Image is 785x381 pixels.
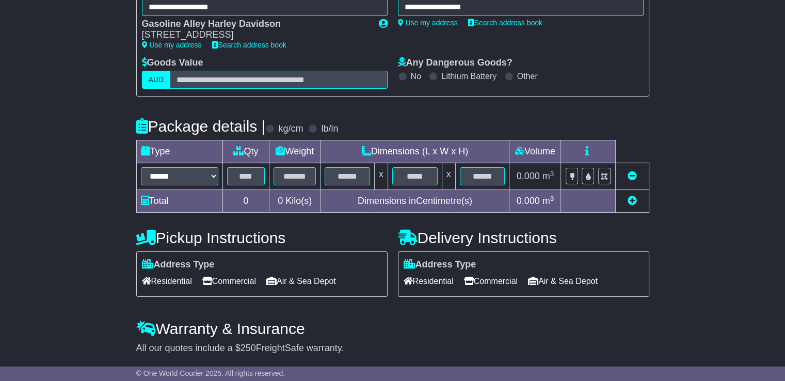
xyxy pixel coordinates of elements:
span: 0 [278,196,283,206]
sup: 3 [550,170,554,178]
div: All our quotes include a $ FreightSafe warranty. [136,343,649,354]
span: Air & Sea Depot [266,273,336,289]
td: x [442,163,455,190]
h4: Warranty & Insurance [136,320,649,337]
label: kg/cm [278,123,303,135]
a: Use my address [398,19,458,27]
sup: 3 [550,195,554,202]
td: Weight [269,140,321,163]
span: Residential [142,273,192,289]
label: AUD [142,71,171,89]
div: Gasoline Alley Harley Davidson [142,19,369,30]
a: Remove this item [628,171,637,181]
span: 0.000 [517,171,540,181]
span: Residential [404,273,454,289]
label: Any Dangerous Goods? [398,57,512,69]
span: Commercial [202,273,256,289]
td: Total [136,190,222,213]
span: m [542,196,554,206]
span: 250 [241,343,256,353]
td: Dimensions (L x W x H) [321,140,509,163]
a: Search address book [468,19,542,27]
td: Qty [222,140,269,163]
span: m [542,171,554,181]
label: Lithium Battery [441,71,496,81]
label: lb/in [321,123,338,135]
a: Search address book [212,41,286,49]
h4: Delivery Instructions [398,229,649,246]
label: Goods Value [142,57,203,69]
span: 0.000 [517,196,540,206]
td: 0 [222,190,269,213]
label: Address Type [142,259,215,271]
label: Other [517,71,538,81]
a: Use my address [142,41,202,49]
span: © One World Courier 2025. All rights reserved. [136,369,285,377]
div: [STREET_ADDRESS] [142,29,369,41]
td: x [374,163,388,190]
a: Add new item [628,196,637,206]
h4: Pickup Instructions [136,229,388,246]
td: Type [136,140,222,163]
h4: Package details | [136,118,266,135]
label: Address Type [404,259,476,271]
td: Dimensions in Centimetre(s) [321,190,509,213]
label: No [411,71,421,81]
span: Commercial [464,273,518,289]
span: Air & Sea Depot [528,273,598,289]
td: Kilo(s) [269,190,321,213]
td: Volume [509,140,561,163]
